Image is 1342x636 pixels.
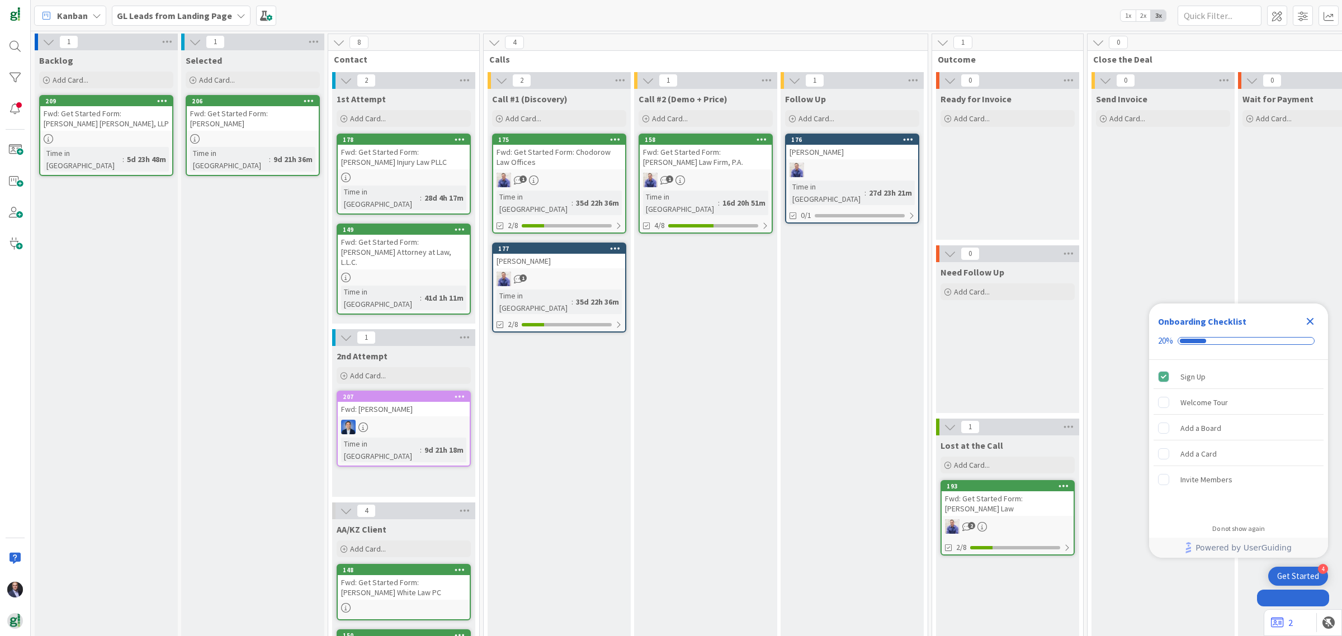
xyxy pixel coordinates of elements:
div: JG [640,173,772,187]
div: Fwd: Get Started Form: [PERSON_NAME] [187,106,319,131]
div: DP [338,420,470,434]
div: 9d 21h 18m [422,444,466,456]
div: 16d 20h 51m [720,197,768,209]
div: [PERSON_NAME] [493,254,625,268]
a: 148Fwd: Get Started Form: [PERSON_NAME] White Law PC [337,564,471,620]
div: 193Fwd: Get Started Form: [PERSON_NAME] Law [942,481,1074,516]
div: 178Fwd: Get Started Form: [PERSON_NAME] Injury Law PLLC [338,135,470,169]
div: 177 [493,244,625,254]
span: 4 [357,504,376,518]
span: 1 [961,420,980,434]
div: 149Fwd: Get Started Form: [PERSON_NAME] Attorney at Law, L.L.C. [338,225,470,269]
div: 148Fwd: Get Started Form: [PERSON_NAME] White Law PC [338,565,470,600]
a: Powered by UserGuiding [1155,538,1322,558]
a: 206Fwd: Get Started Form: [PERSON_NAME]Time in [GEOGRAPHIC_DATA]:9d 21h 36m [186,95,320,176]
span: Add Card... [652,113,688,124]
span: 2 [512,74,531,87]
span: 4 [505,36,524,49]
div: Welcome Tour [1180,396,1228,409]
span: 0/1 [801,210,811,221]
div: 20% [1158,336,1173,346]
a: 193Fwd: Get Started Form: [PERSON_NAME] LawJG2/8 [941,480,1075,556]
a: 209Fwd: Get Started Form: [PERSON_NAME] [PERSON_NAME], LLPTime in [GEOGRAPHIC_DATA]:5d 23h 48m [39,95,173,176]
div: 206 [192,97,319,105]
span: 1 [519,274,527,282]
div: Invite Members [1180,473,1232,486]
span: Add Card... [350,544,386,554]
div: 177 [498,245,625,253]
span: Powered by UserGuiding [1195,541,1292,554]
div: 175Fwd: Get Started Form: Chodorow Law Offices [493,135,625,169]
span: Add Card... [199,75,235,85]
span: Kanban [57,9,88,22]
div: Footer [1149,538,1328,558]
div: Time in [GEOGRAPHIC_DATA] [643,191,718,215]
div: JG [786,163,918,177]
div: 206Fwd: Get Started Form: [PERSON_NAME] [187,96,319,131]
div: 177[PERSON_NAME] [493,244,625,268]
div: Time in [GEOGRAPHIC_DATA] [341,438,420,462]
div: 209 [45,97,172,105]
div: Fwd: Get Started Form: [PERSON_NAME] [PERSON_NAME], LLP [40,106,172,131]
div: 148 [343,566,470,574]
div: Time in [GEOGRAPHIC_DATA] [497,289,571,314]
span: Outcome [938,54,1069,65]
div: 193 [947,482,1074,490]
div: Checklist items [1149,360,1328,517]
div: 9d 21h 36m [271,153,315,165]
img: JG [643,173,658,187]
div: 35d 22h 36m [573,296,622,308]
div: Time in [GEOGRAPHIC_DATA] [497,191,571,215]
span: 0 [1263,74,1282,87]
div: JG [493,173,625,187]
span: Contact [334,54,465,65]
span: AA/KZ Client [337,524,386,535]
span: 0 [961,74,980,87]
div: 27d 23h 21m [866,187,915,199]
span: 0 [1116,74,1135,87]
span: Add Card... [954,460,990,470]
div: Get Started [1277,571,1319,582]
div: 207 [338,392,470,402]
div: Onboarding Checklist [1158,315,1246,328]
span: Selected [186,55,222,66]
span: : [718,197,720,209]
span: 2/8 [508,220,518,231]
div: Time in [GEOGRAPHIC_DATA] [190,147,269,172]
div: 209Fwd: Get Started Form: [PERSON_NAME] [PERSON_NAME], LLP [40,96,172,131]
span: 1x [1121,10,1136,21]
img: JD [7,582,23,597]
span: Add Card... [1109,113,1145,124]
div: 149 [338,225,470,235]
span: 2 [968,522,975,529]
span: 1 [659,74,678,87]
span: 2 [357,74,376,87]
div: Add a Board [1180,421,1221,435]
span: 1 [805,74,824,87]
div: 175 [493,135,625,145]
img: JG [945,519,960,534]
div: Fwd: Get Started Form: Chodorow Law Offices [493,145,625,169]
a: 2 [1271,616,1293,629]
div: 158 [640,135,772,145]
div: Time in [GEOGRAPHIC_DATA] [790,181,864,205]
div: 175 [498,136,625,144]
span: Calls [489,54,914,65]
span: Add Card... [350,371,386,381]
span: Wait for Payment [1242,93,1313,105]
span: Add Card... [350,113,386,124]
img: Visit kanbanzone.com [7,7,23,23]
span: Send Invoice [1096,93,1147,105]
div: Fwd: Get Started Form: [PERSON_NAME] Law Firm, P.A. [640,145,772,169]
div: Invite Members is incomplete. [1154,467,1324,492]
span: 1 [953,36,972,49]
span: : [269,153,271,165]
div: 206 [187,96,319,106]
div: Open Get Started checklist, remaining modules: 4 [1268,567,1328,586]
span: Follow Up [785,93,826,105]
div: 176 [791,136,918,144]
a: 158Fwd: Get Started Form: [PERSON_NAME] Law Firm, P.A.JGTime in [GEOGRAPHIC_DATA]:16d 20h 51m4/8 [639,134,773,234]
div: Close Checklist [1301,312,1319,330]
span: : [420,292,422,304]
div: 158 [645,136,772,144]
